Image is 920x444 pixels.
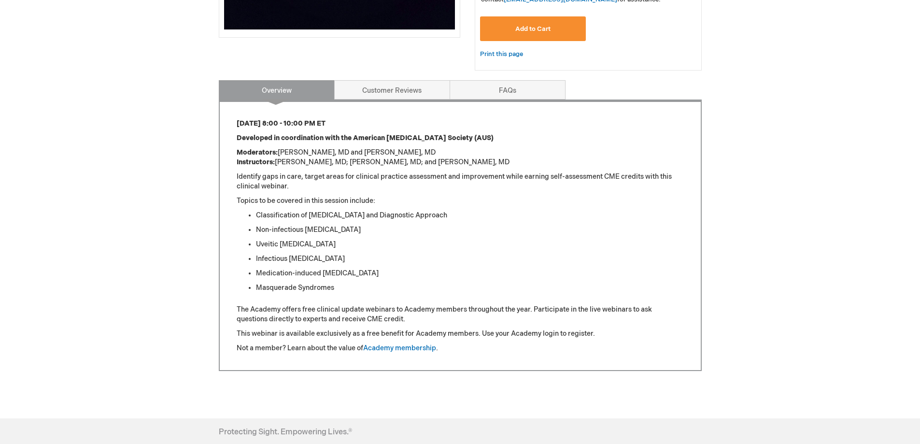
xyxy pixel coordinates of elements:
[480,16,586,41] button: Add to Cart
[237,172,684,191] p: Identify gaps in care, target areas for clinical practice assessment and improvement while earnin...
[256,269,684,278] li: Medication-induced [MEDICAL_DATA]
[515,25,551,33] span: Add to Cart
[256,211,684,220] li: Classification of [MEDICAL_DATA] and Diagnostic Approach
[219,80,335,100] a: Overview
[219,428,352,437] h4: Protecting Sight. Empowering Lives.®
[237,148,684,167] p: [PERSON_NAME], MD and [PERSON_NAME], MD [PERSON_NAME], MD; [PERSON_NAME], MD; and [PERSON_NAME], MD
[480,48,523,60] a: Print this page
[237,196,684,206] p: Topics to be covered in this session include:
[256,283,684,293] li: Masquerade Syndromes
[237,119,326,128] strong: [DATE] 8:00 - 10:00 PM ET
[237,305,684,324] p: The Academy offers free clinical update webinars to Academy members throughout the year. Particip...
[363,344,436,352] a: Academy membership
[237,148,278,157] strong: Moderators:
[334,80,450,100] a: Customer Reviews
[237,134,494,142] strong: Developed in coordination with the American [MEDICAL_DATA] Society (AUS)
[237,344,684,353] p: Not a member? Learn about the value of .
[256,254,684,264] li: Infectious [MEDICAL_DATA]
[256,240,684,249] li: Uveitic [MEDICAL_DATA]
[237,329,684,339] p: This webinar is available exclusively as a free benefit for Academy members. Use your Academy log...
[237,158,275,166] strong: Instructors:
[450,80,566,100] a: FAQs
[256,225,684,235] li: Non-infectious [MEDICAL_DATA]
